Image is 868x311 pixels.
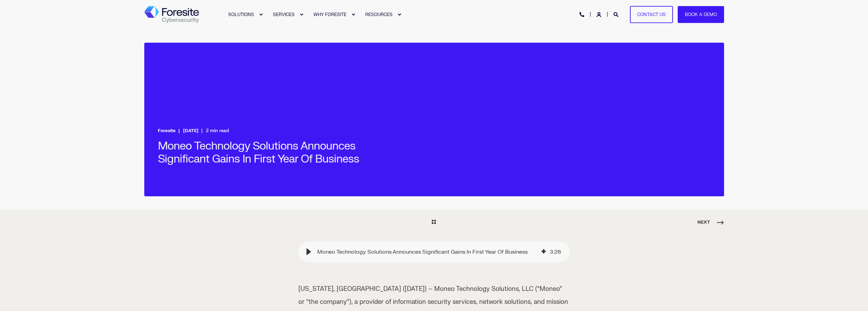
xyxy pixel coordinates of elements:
span: RESOURCES [365,12,393,17]
div: Play [302,245,315,259]
div: Expand WHY FORESITE [351,13,355,17]
span: Moneo Technology Solutions Announces Significant Gains In First Year Of Business [158,139,359,166]
a: Open Search [614,11,620,17]
a: Foresite [158,127,176,136]
div: Expand SOLUTIONS [259,13,263,17]
a: Go Back [432,219,436,226]
span: [DATE] [176,127,198,136]
a: Next Page [697,218,724,226]
a: Back to Home [144,6,199,23]
div: 3 : 26 [550,248,561,256]
span: Next [697,218,724,226]
div: Moneo Technology Solutions Announces Significant Gains In First Year Of Business [317,248,541,256]
a: Contact Us [630,6,673,23]
div: Expand SERVICES [299,13,304,17]
span: WHY FORESITE [313,12,347,17]
span: SOLUTIONS [228,12,254,17]
div: Play blog post audio: Moneo Technology Solutions Announces Significant Gains In First Year Of Bus... [298,242,570,262]
a: Book a Demo [678,6,724,23]
a: Login [597,11,603,17]
span: 2 min read [198,127,229,136]
div: AI-generated audio [541,248,546,256]
img: Foresite logo, a hexagon shape of blues with a directional arrow to the right hand side, and the ... [144,6,199,23]
div: Expand RESOURCES [397,13,401,17]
